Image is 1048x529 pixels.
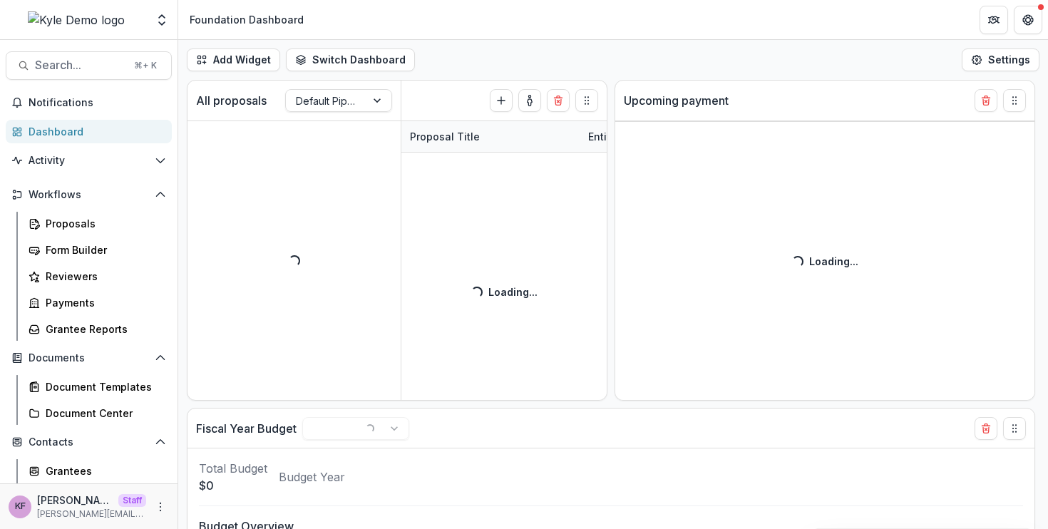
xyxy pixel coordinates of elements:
[190,12,304,27] div: Foundation Dashboard
[46,463,160,478] div: Grantees
[46,216,160,231] div: Proposals
[6,91,172,114] button: Notifications
[152,498,169,515] button: More
[196,420,297,437] p: Fiscal Year Budget
[286,48,415,71] button: Switch Dashboard
[6,51,172,80] button: Search...
[23,291,172,314] a: Payments
[23,459,172,483] a: Grantees
[199,460,267,477] p: Total Budget
[46,322,160,337] div: Grantee Reports
[23,317,172,341] a: Grantee Reports
[46,379,160,394] div: Document Templates
[6,346,172,369] button: Open Documents
[29,352,149,364] span: Documents
[6,149,172,172] button: Open Activity
[29,189,149,201] span: Workflows
[37,508,146,520] p: [PERSON_NAME][EMAIL_ADDRESS][DOMAIN_NAME]
[23,375,172,399] a: Document Templates
[962,48,1039,71] button: Settings
[28,11,125,29] img: Kyle Demo logo
[29,155,149,167] span: Activity
[975,417,997,440] button: Delete card
[23,212,172,235] a: Proposals
[6,431,172,453] button: Open Contacts
[547,89,570,112] button: Delete card
[35,58,125,72] span: Search...
[518,89,541,112] button: toggle-assigned-to-me
[184,9,309,30] nav: breadcrumb
[6,183,172,206] button: Open Workflows
[37,493,113,508] p: [PERSON_NAME]
[1003,89,1026,112] button: Drag
[1014,6,1042,34] button: Get Help
[29,97,166,109] span: Notifications
[46,269,160,284] div: Reviewers
[23,238,172,262] a: Form Builder
[46,406,160,421] div: Document Center
[490,89,513,112] button: Create Proposal
[575,89,598,112] button: Drag
[46,242,160,257] div: Form Builder
[6,120,172,143] a: Dashboard
[196,92,267,109] p: All proposals
[1003,417,1026,440] button: Drag
[980,6,1008,34] button: Partners
[199,477,267,494] p: $0
[187,48,280,71] button: Add Widget
[152,6,172,34] button: Open entity switcher
[23,264,172,288] a: Reviewers
[624,92,729,109] p: Upcoming payment
[29,436,149,448] span: Contacts
[29,124,160,139] div: Dashboard
[131,58,160,73] div: ⌘ + K
[975,89,997,112] button: Delete card
[15,502,26,511] div: Kyle Ford
[46,295,160,310] div: Payments
[23,401,172,425] a: Document Center
[118,494,146,507] p: Staff
[279,468,345,486] p: Budget Year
